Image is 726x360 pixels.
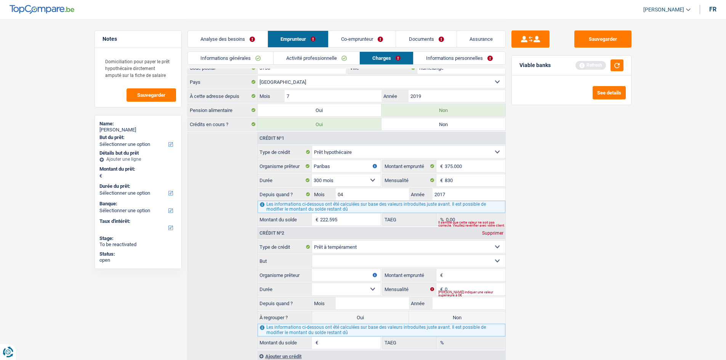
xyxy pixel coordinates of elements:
[258,255,312,267] label: But
[433,297,505,309] input: AAAA
[258,269,312,281] label: Organisme prêteur
[258,118,381,130] label: Oui
[383,213,437,226] label: TAEG
[127,88,176,102] button: Sauvegarder
[436,269,445,281] span: €
[360,52,413,64] a: Charges
[637,3,691,16] a: [PERSON_NAME]
[396,31,456,47] a: Documents
[312,213,320,226] span: €
[258,160,312,172] label: Organisme prêteur
[99,150,177,156] div: Détails but du prêt
[436,337,446,349] span: %
[409,90,505,102] input: AAAA
[413,52,505,64] a: Informations personnelles
[312,311,409,323] label: Oui
[480,231,505,235] div: Supprimer
[10,5,74,14] img: TopCompare Logo
[188,76,258,88] label: Pays
[258,324,505,336] div: Les informations ci-dessous ont été calculées sur base des valeurs introduites juste avant. Il es...
[188,90,258,102] label: À cette adresse depuis
[137,93,165,98] span: Sauvegarder
[383,269,437,281] label: Montant emprunté
[593,86,626,99] button: See details
[268,31,328,47] a: Emprunteur
[336,188,409,200] input: MM
[99,235,177,242] div: Stage:
[436,174,445,186] span: €
[312,188,336,200] label: Mois
[99,201,175,207] label: Banque:
[99,251,177,257] div: Status:
[258,311,312,323] label: À regrouper ?
[457,31,505,47] a: Assurance
[383,337,437,349] label: TAEG
[409,297,433,309] label: Année
[99,157,177,162] div: Ajouter une ligne
[99,166,175,172] label: Montant du prêt:
[575,61,606,69] div: Refresh
[188,31,268,47] a: Analyse des besoins
[709,6,716,13] div: fr
[312,297,336,309] label: Mois
[258,297,312,309] label: Depuis quand ?
[258,136,286,141] div: Crédit nº1
[381,118,505,130] label: Non
[99,218,175,224] label: Taux d'intérêt:
[336,297,409,309] input: MM
[258,174,312,186] label: Durée
[409,188,433,200] label: Année
[643,6,684,13] span: [PERSON_NAME]
[285,90,381,102] input: MM
[99,121,177,127] div: Name:
[103,36,174,42] h5: Notes
[188,118,258,130] label: Crédits en cours ?
[99,183,175,189] label: Durée du prêt:
[258,188,312,200] label: Depuis quand ?
[436,213,446,226] span: %
[312,337,320,349] span: €
[574,30,631,48] button: Sauvegarder
[274,52,359,64] a: Activité professionnelle
[188,104,258,116] label: Pension alimentaire
[258,201,505,213] div: Les informations ci-dessous ont été calculées sur base des valeurs introduites juste avant. Il es...
[258,104,381,116] label: Oui
[258,283,312,295] label: Durée
[383,174,437,186] label: Mensualité
[436,283,445,295] span: €
[519,62,551,69] div: Viable banks
[433,188,505,200] input: AAAA
[258,337,312,349] label: Montant du solde
[329,31,396,47] a: Co-emprunteur
[188,52,273,64] a: Informations générales
[436,160,445,172] span: €
[381,104,505,116] label: Non
[99,134,175,141] label: But du prêt:
[383,283,437,295] label: Mensualité
[409,311,505,323] label: Non
[438,222,505,226] div: Il semble que cette valeur ne soit pas correcte. Veuillez revérifier avec votre client.
[381,90,409,102] label: Année
[99,173,102,179] span: €
[258,146,312,158] label: Type de crédit
[258,231,286,235] div: Crédit nº2
[258,241,312,253] label: Type de crédit
[383,160,437,172] label: Montant emprunté
[438,292,505,295] div: [PERSON_NAME] indiquer une valeur supérieure à 0€
[258,213,312,226] label: Montant du solde
[99,242,177,248] div: To be reactivated
[99,257,177,263] div: open
[258,90,285,102] label: Mois
[99,127,177,133] div: [PERSON_NAME]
